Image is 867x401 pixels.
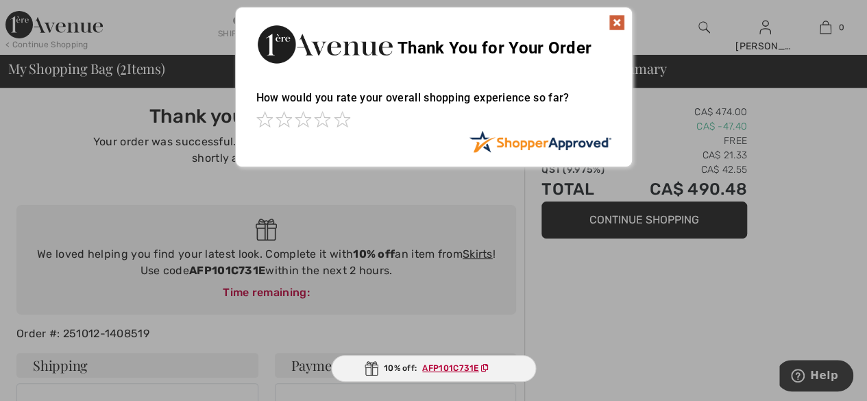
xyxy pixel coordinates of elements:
[365,361,378,376] img: Gift.svg
[256,21,393,67] img: Thank You for Your Order
[398,38,591,58] span: Thank You for Your Order
[422,363,478,373] ins: AFP101C731E
[31,10,59,22] span: Help
[256,77,611,130] div: How would you rate your overall shopping experience so far?
[609,14,625,31] img: x
[331,355,536,382] div: 10% off:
